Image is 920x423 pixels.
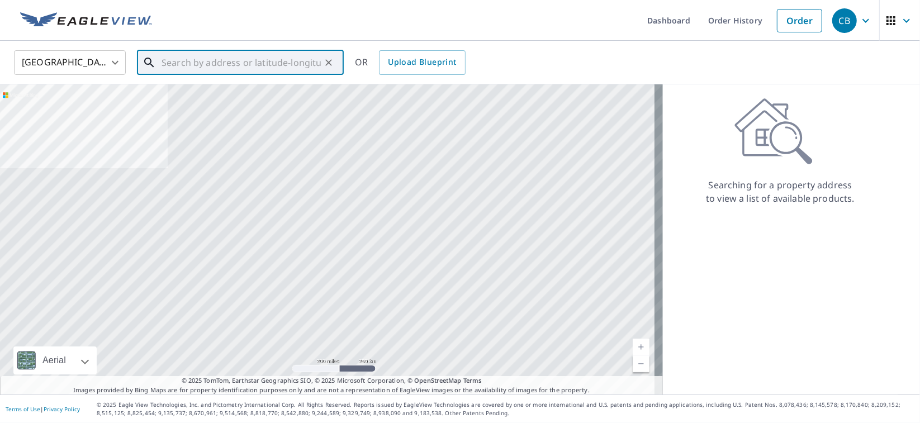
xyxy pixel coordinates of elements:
[97,401,914,417] p: © 2025 Eagle View Technologies, Inc. and Pictometry International Corp. All Rights Reserved. Repo...
[13,346,97,374] div: Aerial
[44,405,80,413] a: Privacy Policy
[6,406,80,412] p: |
[705,178,855,205] p: Searching for a property address to view a list of available products.
[20,12,152,29] img: EV Logo
[321,55,336,70] button: Clear
[355,50,466,75] div: OR
[414,376,461,384] a: OpenStreetMap
[633,355,649,372] a: Current Level 5, Zoom Out
[633,339,649,355] a: Current Level 5, Zoom In
[162,47,321,78] input: Search by address or latitude-longitude
[777,9,822,32] a: Order
[182,376,482,386] span: © 2025 TomTom, Earthstar Geographics SIO, © 2025 Microsoft Corporation, ©
[832,8,857,33] div: CB
[39,346,69,374] div: Aerial
[388,55,456,69] span: Upload Blueprint
[463,376,482,384] a: Terms
[14,47,126,78] div: [GEOGRAPHIC_DATA]
[379,50,465,75] a: Upload Blueprint
[6,405,40,413] a: Terms of Use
